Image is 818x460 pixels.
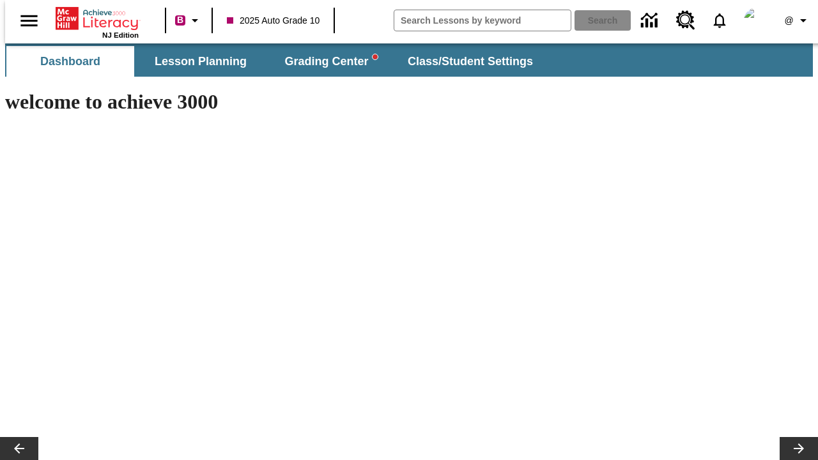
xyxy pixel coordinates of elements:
a: Notifications [703,4,736,37]
input: search field [394,10,571,31]
a: Home [56,6,139,31]
div: SubNavbar [5,43,813,77]
span: Class/Student Settings [408,54,533,69]
button: Select a new avatar [736,4,777,37]
img: Avatar [744,8,769,33]
button: Grading Center [267,46,395,77]
span: B [177,12,183,28]
button: Boost Class color is violet red. Change class color [170,9,208,32]
button: Dashboard [6,46,134,77]
span: Lesson Planning [155,54,247,69]
div: Home [56,4,139,39]
button: Profile/Settings [777,9,818,32]
span: Grading Center [284,54,377,69]
button: Class/Student Settings [397,46,543,77]
span: 2025 Auto Grade 10 [227,14,320,27]
span: Dashboard [40,54,100,69]
button: Open side menu [10,2,48,40]
svg: writing assistant alert [373,54,378,59]
h1: welcome to achieve 3000 [5,90,557,114]
button: Lesson Planning [137,46,265,77]
a: Data Center [633,3,668,38]
span: NJ Edition [102,31,139,39]
span: @ [784,14,793,27]
button: Lesson carousel, Next [780,437,818,460]
a: Resource Center, Will open in new tab [668,3,703,38]
div: SubNavbar [5,46,544,77]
